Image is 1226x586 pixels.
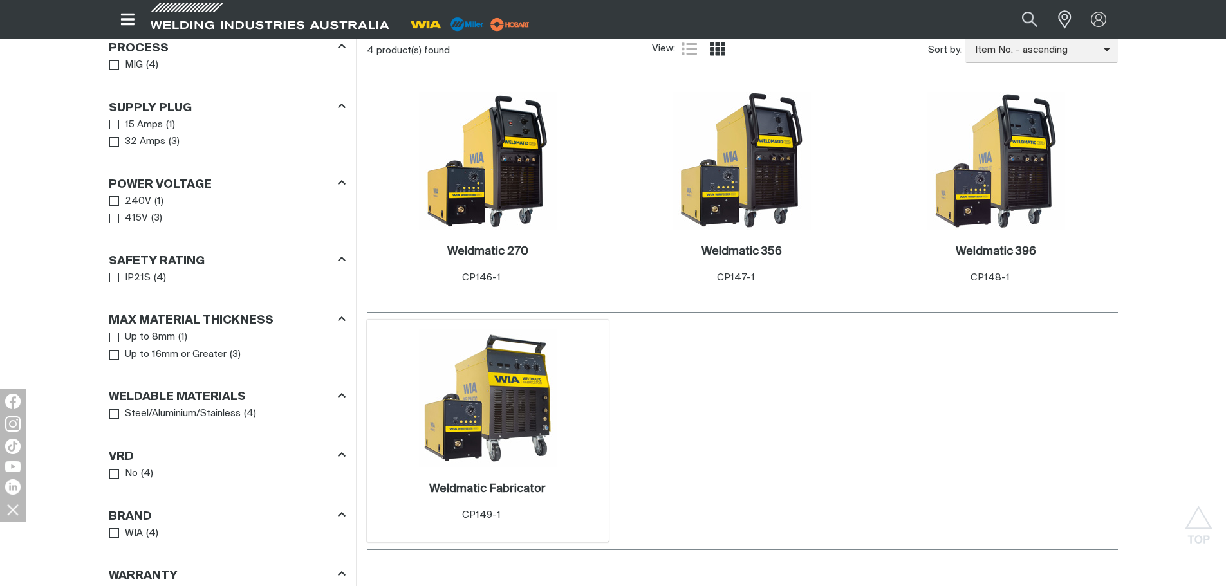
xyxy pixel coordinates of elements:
span: 15 Amps [125,118,163,133]
ul: Power Voltage [109,193,345,227]
a: IP21S [109,270,151,287]
ul: VRD [109,465,345,482]
button: Scroll to top [1184,506,1213,535]
h3: VRD [109,450,134,464]
a: Steel/Aluminium/Stainless [109,405,241,423]
a: No [109,465,138,482]
h3: Weldable Materials [109,390,246,405]
h2: Weldmatic 356 [701,246,782,257]
h3: Max Material Thickness [109,313,274,328]
span: ( 1 ) [178,330,187,345]
span: Up to 16mm or Greater [125,347,227,362]
div: 4 [367,44,653,57]
span: No [125,466,138,481]
span: 240V [125,194,151,209]
span: CP148-1 [971,273,1010,282]
ul: Process [109,57,345,74]
span: WIA [125,526,143,541]
h3: Safety Rating [109,254,205,269]
a: Up to 8mm [109,329,176,346]
span: Steel/Aluminium/Stainless [125,407,241,421]
h3: Supply Plug [109,101,192,116]
div: Max Material Thickness [109,311,346,329]
h3: Warranty [109,569,178,583]
h2: Weldmatic 396 [956,246,1036,257]
a: MIG [109,57,144,74]
img: LinkedIn [5,479,21,495]
img: YouTube [5,461,21,472]
a: 15 Amps [109,116,163,134]
span: CP146-1 [462,273,501,282]
a: Weldmatic 270 [447,244,528,259]
img: hide socials [2,499,24,520]
a: miller [487,19,534,29]
span: ( 3 ) [169,134,180,149]
span: CP149-1 [462,510,501,520]
h3: Process [109,41,169,56]
span: ( 4 ) [146,526,158,541]
img: Facebook [5,394,21,409]
ul: Safety Rating [109,270,345,287]
img: Weldmatic Fabricator [419,329,557,467]
section: Product list controls [367,34,1118,67]
div: Safety Rating [109,252,346,269]
span: product(s) found [376,46,450,55]
span: ( 1 ) [166,118,175,133]
a: WIA [109,525,144,542]
a: 240V [109,193,152,210]
a: Weldmatic Fabricator [429,482,546,497]
span: 415V [125,211,148,226]
ul: Supply Plug [109,116,345,151]
img: miller [487,15,534,34]
img: Weldmatic 396 [927,92,1065,230]
a: Up to 16mm or Greater [109,346,227,363]
ul: Brand [109,525,345,542]
div: Power Voltage [109,175,346,192]
ul: Weldable Materials [109,405,345,423]
a: Weldmatic 396 [956,244,1036,259]
span: IP21S [125,271,151,286]
span: Up to 8mm [125,330,175,345]
ul: Max Material Thickness [109,329,345,363]
h2: Weldmatic 270 [447,246,528,257]
span: CP147-1 [717,273,755,282]
div: Brand [109,507,346,524]
img: Weldmatic 270 [419,92,557,230]
span: ( 4 ) [141,466,153,481]
h3: Brand [109,509,152,524]
span: Sort by: [928,43,962,58]
span: ( 3 ) [230,347,241,362]
span: ( 4 ) [146,58,158,73]
span: ( 4 ) [244,407,256,421]
button: Search products [1008,5,1052,34]
div: VRD [109,447,346,464]
div: Supply Plug [109,98,346,116]
img: Instagram [5,416,21,432]
div: Warranty [109,567,346,584]
a: Weldmatic 356 [701,244,782,259]
h3: Power Voltage [109,178,212,192]
a: List view [682,41,697,57]
img: TikTok [5,439,21,454]
a: 32 Amps [109,133,166,151]
div: Weldable Materials [109,388,346,405]
h2: Weldmatic Fabricator [429,483,546,495]
input: Product name or item number... [991,5,1051,34]
span: MIG [125,58,143,73]
span: ( 3 ) [151,211,162,226]
img: Weldmatic 356 [673,92,811,230]
span: Item No. - ascending [965,43,1104,58]
span: ( 4 ) [154,271,166,286]
span: View: [652,42,675,57]
a: 415V [109,210,149,227]
span: ( 1 ) [154,194,163,209]
span: 32 Amps [125,134,165,149]
div: Process [109,39,346,56]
